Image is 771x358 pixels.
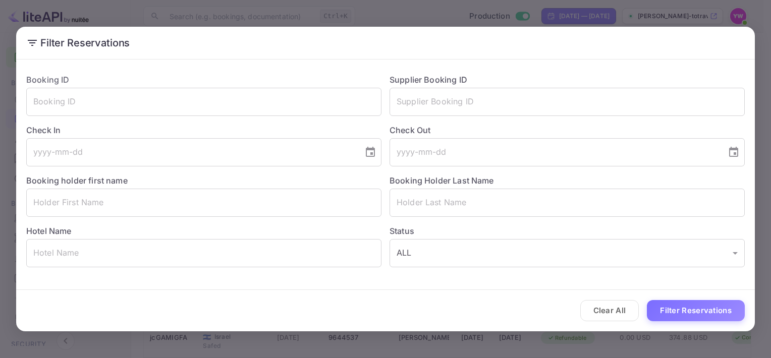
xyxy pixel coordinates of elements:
button: Choose date [724,142,744,162]
label: Check In [26,124,381,136]
button: Filter Reservations [647,300,745,322]
label: Status [390,225,745,237]
input: yyyy-mm-dd [26,138,356,166]
label: Supplier Booking ID [390,75,467,85]
input: Booking ID [26,88,381,116]
input: Hotel Name [26,239,381,267]
label: Booking Holder Last Name [390,175,494,186]
div: ALL [390,239,745,267]
input: Holder Last Name [390,189,745,217]
label: Check Out [390,124,745,136]
input: Holder First Name [26,189,381,217]
label: Booking holder first name [26,175,128,186]
button: Choose date [360,142,380,162]
label: Booking ID [26,75,70,85]
input: Supplier Booking ID [390,88,745,116]
h2: Filter Reservations [16,27,755,59]
button: Clear All [580,300,639,322]
input: yyyy-mm-dd [390,138,720,166]
label: Hotel Name [26,226,72,236]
